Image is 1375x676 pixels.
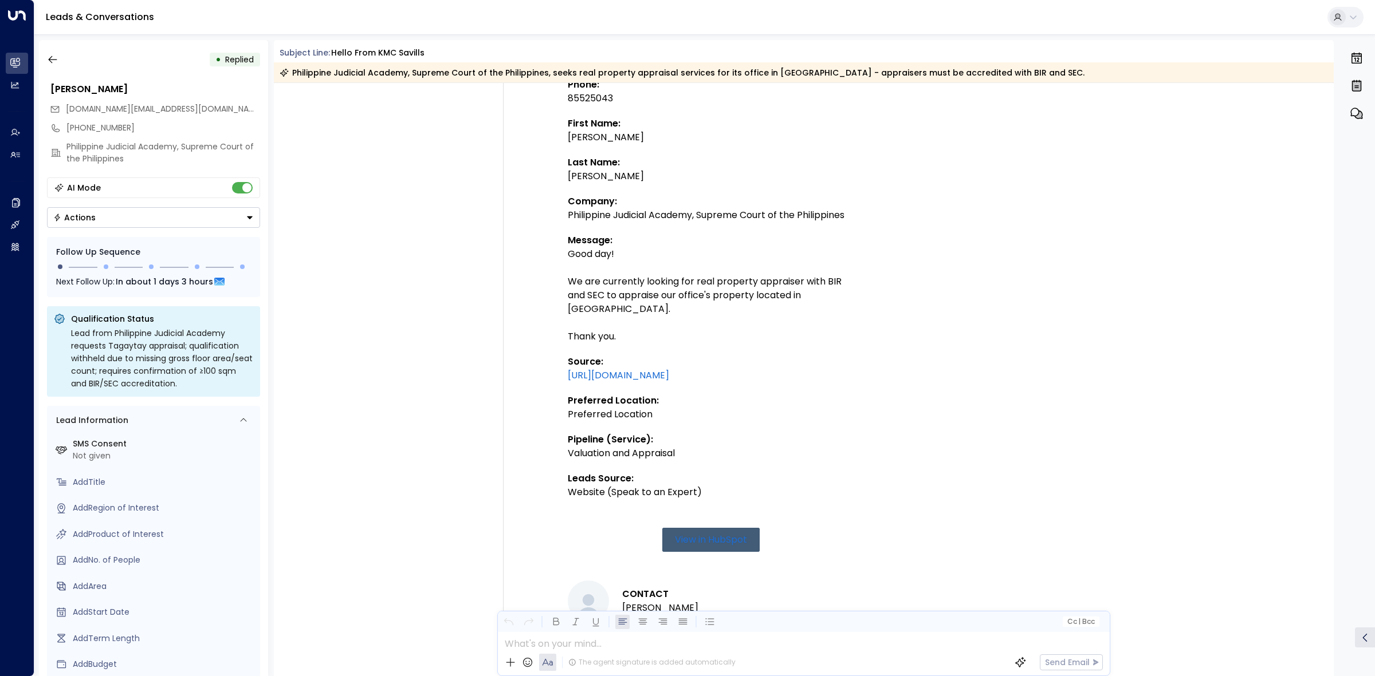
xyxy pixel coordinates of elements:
div: AddProduct of Interest [73,528,256,540]
strong: Source: [568,355,603,368]
li: [PERSON_NAME] [622,601,698,615]
div: [PERSON_NAME] [568,131,854,144]
div: Good day! We are currently looking for real property appraiser with BIR and SEC to appraise our o... [568,247,854,343]
div: The agent signature is added automatically [568,657,736,667]
div: Philippine Judicial Academy, Supreme Court of the Philippines [66,141,260,165]
p: Qualification Status [71,313,253,325]
strong: Phone: [568,78,599,91]
span: Subject Line: [280,47,330,58]
div: Next Follow Up: [56,275,251,288]
div: [PERSON_NAME] [568,169,854,183]
div: Button group with a nested menu [47,207,260,228]
strong: Message: [568,234,612,247]
div: AddTitle [73,476,256,488]
div: Not given [73,450,256,462]
div: Hello from KMC Savills [331,47,425,59]
h3: CONTACT [622,587,698,601]
strong: First Name: [568,117,620,130]
a: Leads & Conversations [46,10,154,23]
div: • [215,49,221,70]
button: Cc|Bcc [1062,616,1099,627]
a: [URL][DOMAIN_NAME] [568,369,669,382]
div: Actions [53,212,96,223]
span: Cc Bcc [1067,618,1094,626]
strong: Last Name: [568,156,620,169]
strong: Company: [568,195,617,208]
strong: Leads Source: [568,472,634,485]
div: Philippine Judicial Academy, Supreme Court of the Philippines [568,208,854,222]
button: Actions [47,207,260,228]
a: View in HubSpot [662,528,760,552]
div: 85525043 [568,92,854,105]
div: Follow Up Sequence [56,246,251,258]
div: AddBudget [73,658,256,670]
button: Undo [501,615,516,629]
div: [PERSON_NAME] [50,82,260,96]
label: SMS Consent [73,438,256,450]
div: AI Mode [67,182,101,193]
button: Redo [521,615,536,629]
span: [DOMAIN_NAME][EMAIL_ADDRESS][DOMAIN_NAME] [66,103,263,114]
div: AddRegion of Interest [73,502,256,514]
strong: Pipeline (Service): [568,433,653,446]
div: AddArea [73,580,256,592]
div: AddTerm Length [73,632,256,645]
img: Danise Janica Galang [568,580,609,622]
div: AddStart Date [73,606,256,618]
span: Replied [225,54,254,65]
span: In about 1 days 3 hours [116,275,213,288]
div: Lead from Philippine Judicial Academy requests Tagaytay appraisal; qualification withheld due to ... [71,327,253,390]
span: | [1078,618,1081,626]
div: Philippine Judicial Academy, Supreme Court of the Philippines, seeks real property appraisal serv... [280,67,1085,78]
div: AddNo. of People [73,554,256,566]
div: Lead Information [52,414,128,426]
strong: Preferred Location: [568,394,659,407]
span: djcbautista.sc@judiciary.gov.ph [66,103,260,115]
div: [PHONE_NUMBER] [66,122,260,134]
